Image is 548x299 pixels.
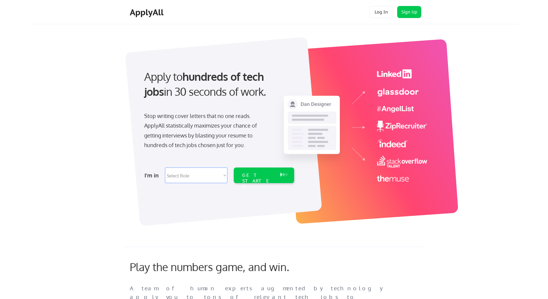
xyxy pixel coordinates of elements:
div: I'm in [145,171,161,180]
button: Log In [369,6,393,18]
div: Play the numbers game, and win. [130,260,316,273]
strong: hundreds of tech jobs [144,70,266,98]
button: Sign Up [397,6,421,18]
div: ApplyAll [130,7,165,17]
div: Stop writing cover letters that no one reads. ApplyAll statistically maximizes your chance of get... [144,111,268,150]
div: GET STARTED [242,172,274,190]
div: Apply to in 30 seconds of work. [144,69,292,99]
